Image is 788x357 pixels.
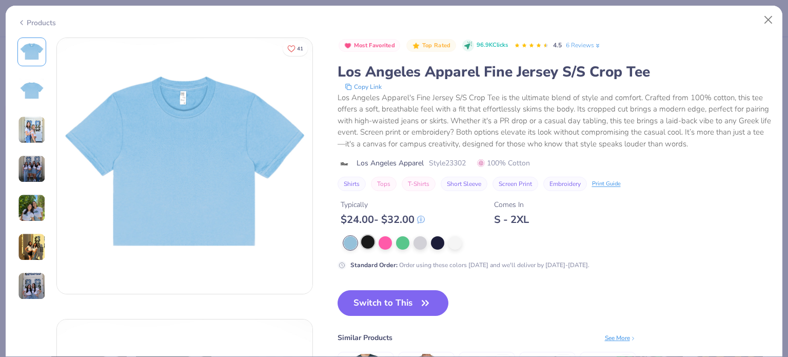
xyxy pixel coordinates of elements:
[441,177,487,191] button: Short Sleeve
[338,92,771,150] div: Los Angeles Apparel's Fine Jersey S/S Crop Tee is the ultimate blend of style and comfort. Crafte...
[338,62,771,82] div: Los Angeles Apparel Fine Jersey S/S Crop Tee
[341,199,425,210] div: Typically
[605,333,636,343] div: See More
[338,290,449,316] button: Switch to This
[17,17,56,28] div: Products
[339,39,401,52] button: Badge Button
[341,213,425,226] div: $ 24.00 - $ 32.00
[18,272,46,300] img: User generated content
[338,177,366,191] button: Shirts
[553,41,562,49] span: 4.5
[338,332,392,343] div: Similar Products
[566,41,601,50] a: 6 Reviews
[342,82,385,92] button: copy to clipboard
[350,260,589,270] div: Order using these colors [DATE] and we'll deliver by [DATE]-[DATE].
[350,261,398,269] strong: Standard Order :
[494,213,529,226] div: S - 2XL
[759,10,778,30] button: Close
[357,158,424,168] span: Los Angeles Apparel
[57,38,312,294] img: Front
[19,79,44,103] img: Back
[412,42,420,50] img: Top Rated sort
[19,40,44,64] img: Front
[18,155,46,183] img: User generated content
[354,43,395,48] span: Most Favorited
[344,42,352,50] img: Most Favorited sort
[283,41,308,56] button: Like
[402,177,436,191] button: T-Shirts
[18,194,46,222] img: User generated content
[514,37,549,54] div: 4.5 Stars
[18,116,46,144] img: User generated content
[18,233,46,261] img: User generated content
[477,41,508,50] span: 96.9K Clicks
[592,180,621,189] div: Print Guide
[429,158,466,168] span: Style 23302
[371,177,397,191] button: Tops
[477,158,530,168] span: 100% Cotton
[406,39,456,52] button: Badge Button
[493,177,538,191] button: Screen Print
[494,199,529,210] div: Comes In
[297,46,303,51] span: 41
[543,177,587,191] button: Embroidery
[338,160,351,168] img: brand logo
[422,43,451,48] span: Top Rated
